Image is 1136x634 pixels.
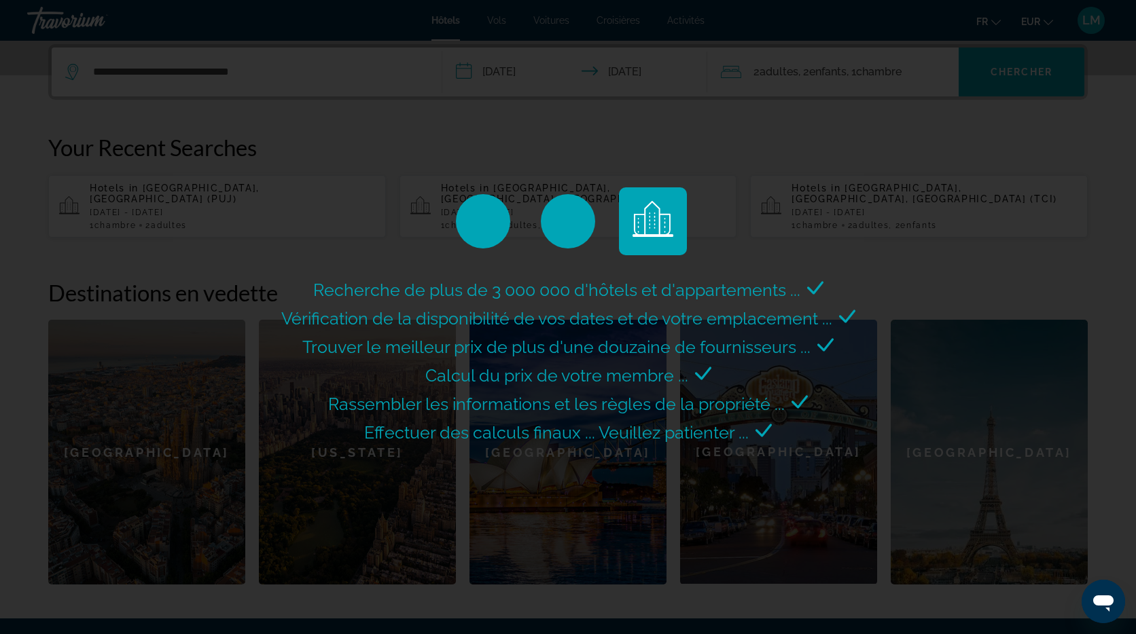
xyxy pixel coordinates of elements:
[313,280,800,300] span: Recherche de plus de 3 000 000 d'hôtels et d'appartements ...
[1082,580,1125,623] iframe: Bouton de lancement de la fenêtre de messagerie
[302,337,811,357] span: Trouver le meilleur prix de plus d'une douzaine de fournisseurs ...
[281,308,832,329] span: Vérification de la disponibilité de vos dates et de votre emplacement ...
[425,365,688,386] span: Calcul du prix de votre membre ...
[328,394,785,414] span: Rassembler les informations et les règles de la propriété ...
[364,422,749,443] span: Effectuer des calculs finaux ... Veuillez patienter ...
